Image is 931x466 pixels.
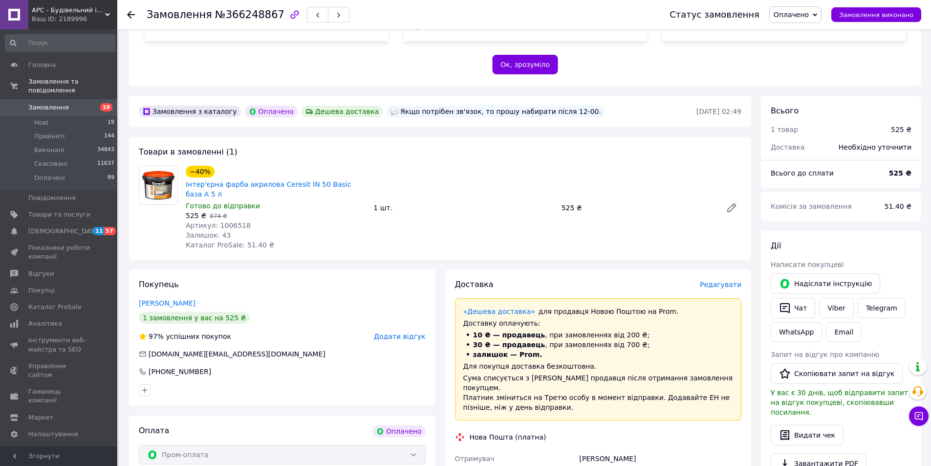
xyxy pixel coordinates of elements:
[771,351,879,358] span: Запит на відгук про компанію
[463,308,535,315] a: «Дешева доставка»
[147,9,212,21] span: Замовлення
[369,201,557,215] div: 1 шт.
[819,298,853,318] a: Viber
[97,146,114,155] span: 34843
[909,406,929,426] button: Чат з покупцем
[139,166,177,204] img: Інтер'єрна фарба акрилова Ceresit IN 50 Basic база А 5 л
[302,106,383,117] div: Дешева доставка
[463,340,734,350] li: , при замовленнях від 700 ₴;
[139,312,250,324] div: 1 замовлення у вас на 525 ₴
[771,363,903,384] button: Скопіювати запит на відгук
[455,455,495,463] span: Отримувач
[186,166,215,178] div: −40%
[885,202,911,210] span: 51.40 ₴
[186,231,231,239] span: Залишок: 43
[771,261,844,268] span: Написати покупцеві
[186,212,206,220] span: 525 ₴
[492,55,558,74] button: Ок, зрозуміло
[97,159,114,168] span: 11637
[771,273,880,294] button: Надіслати інструкцію
[774,11,809,19] span: Оплачено
[108,118,114,127] span: 19
[473,331,545,339] span: 10 ₴ — продавець
[831,7,921,22] button: Замовлення виконано
[558,201,718,215] div: 525 ₴
[34,132,65,141] span: Прийняті
[374,333,425,340] span: Додати відгук
[463,330,734,340] li: , при замовленнях від 200 ₴;
[771,106,799,115] span: Всього
[34,146,65,155] span: Виконані
[28,362,90,379] span: Управління сайтом
[771,202,852,210] span: Комісія за замовлення
[467,432,549,442] div: Нова Пошта (платна)
[28,303,81,311] span: Каталог ProSale
[722,198,741,218] a: Редагувати
[28,61,56,69] span: Головна
[700,281,741,288] span: Редагувати
[696,108,741,115] time: [DATE] 02:49
[771,126,798,133] span: 1 товар
[149,350,325,358] span: [DOMAIN_NAME][EMAIL_ADDRESS][DOMAIN_NAME]
[5,34,115,52] input: Пошук
[28,430,78,439] span: Налаштування
[245,106,298,117] div: Оплачено
[100,103,112,111] span: 19
[28,210,90,219] span: Товари та послуги
[771,143,804,151] span: Доставка
[28,103,69,112] span: Замовлення
[28,387,90,405] span: Гаманець компанії
[28,413,53,422] span: Маркет
[463,361,734,371] div: Для покупця доставка безкоштовна.
[139,280,179,289] span: Покупець
[34,159,67,168] span: Скасовані
[28,227,101,236] span: [DEMOGRAPHIC_DATA]
[858,298,906,318] a: Telegram
[34,118,48,127] span: Нові
[139,147,238,156] span: Товари в замовленні (1)
[139,106,241,117] div: Замовлення з каталогу
[127,10,135,20] div: Повернутися назад
[891,125,911,134] div: 525 ₴
[771,169,834,177] span: Всього до сплати
[670,10,759,20] div: Статус замовлення
[771,241,781,250] span: Дії
[889,169,911,177] b: 525 ₴
[139,299,195,307] a: [PERSON_NAME]
[28,286,55,295] span: Покупці
[108,174,114,182] span: 89
[387,106,605,117] div: Якщо потрібен зв'язок, то прошу набирати після 12-00.
[139,426,169,435] span: Оплата
[473,351,542,358] span: залишок — Prom.
[186,202,260,210] span: Готово до відправки
[210,213,227,220] span: 874 ₴
[839,11,913,19] span: Замовлення виконано
[32,15,117,23] div: Ваш ID: 2189996
[455,280,494,289] span: Доставка
[28,77,117,95] span: Замовлення та повідомлення
[28,244,90,261] span: Показники роботи компанії
[833,136,917,158] div: Необхідно уточнити
[372,425,425,437] div: Оплачено
[149,333,164,340] span: 97%
[463,307,734,316] div: для продавця Новою Поштою на Prom.
[771,389,908,416] span: У вас є 30 днів, щоб відправити запит на відгук покупцеві, скопіювавши посилання.
[390,108,398,115] img: :speech_balloon:
[28,269,54,278] span: Відгуки
[215,9,284,21] span: №366248867
[148,367,212,377] div: [PHONE_NUMBER]
[32,6,105,15] span: АРС - Будівельний інтернет-гіпермаркет
[186,222,251,229] span: Артикул: 1006518
[34,174,65,182] span: Оплачені
[771,425,844,445] button: Видати чек
[28,336,90,354] span: Інструменти веб-майстра та SEO
[139,332,231,341] div: успішних покупок
[826,322,862,342] button: Email
[473,341,545,349] span: 30 ₴ — продавець
[104,132,114,141] span: 144
[771,322,822,342] a: WhatsApp
[186,241,274,249] span: Каталог ProSale: 51.40 ₴
[104,227,115,235] span: 57
[28,194,76,202] span: Повідомлення
[28,319,62,328] span: Аналітика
